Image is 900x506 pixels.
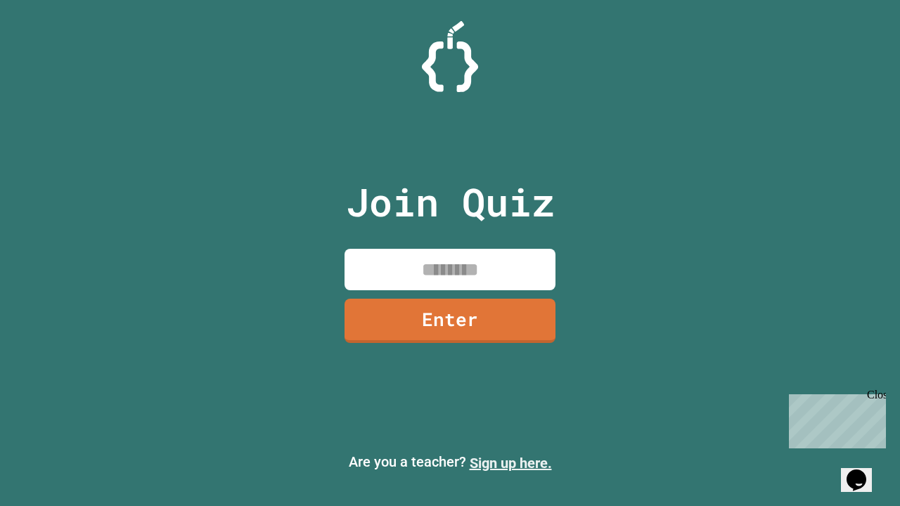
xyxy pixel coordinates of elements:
a: Enter [345,299,555,343]
a: Sign up here. [470,455,552,472]
div: Chat with us now!Close [6,6,97,89]
p: Join Quiz [346,173,555,231]
iframe: chat widget [783,389,886,448]
iframe: chat widget [841,450,886,492]
p: Are you a teacher? [11,451,889,474]
img: Logo.svg [422,21,478,92]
